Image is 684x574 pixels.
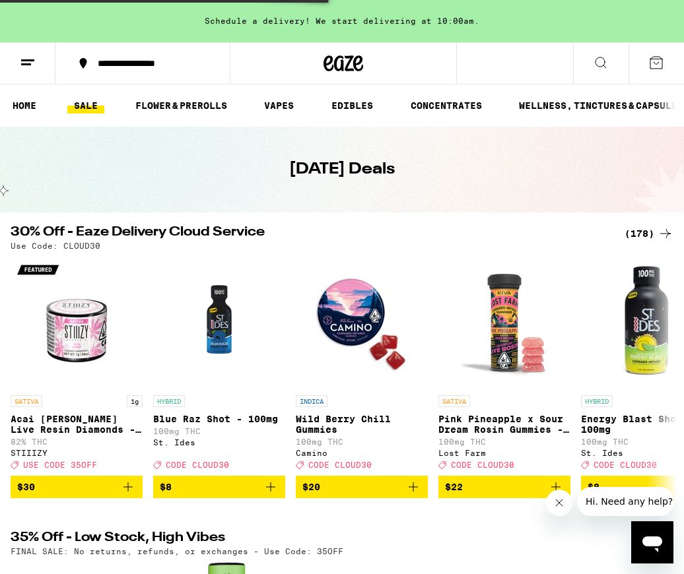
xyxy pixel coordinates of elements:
p: 100mg THC [296,437,428,446]
span: CODE CLOUD30 [308,461,372,469]
span: $8 [588,482,599,492]
a: Open page for Pink Pineapple x Sour Dream Rosin Gummies - 100mg from Lost Farm [438,257,570,476]
span: $22 [445,482,463,492]
span: CODE CLOUD30 [451,461,514,469]
h2: 35% Off - Low Stock, High Vibes [11,531,609,547]
p: 1g [127,395,143,407]
a: Open page for Acai Berry Live Resin Diamonds - 1g from STIIIZY [11,257,143,476]
div: Camino [296,449,428,457]
h2: 30% Off - Eaze Delivery Cloud Service [11,226,609,241]
a: Open page for Blue Raz Shot - 100mg from St. Ides [153,257,285,476]
p: Use Code: CLOUD30 [11,241,100,250]
p: SATIVA [11,395,42,407]
p: SATIVA [438,395,470,407]
img: St. Ides - Blue Raz Shot - 100mg [153,257,285,389]
button: Add to bag [11,476,143,498]
p: HYBRID [153,395,185,407]
h1: [DATE] Deals [289,158,395,181]
a: (11) [631,531,673,547]
p: Wild Berry Chill Gummies [296,414,428,435]
p: 100mg THC [153,427,285,435]
iframe: Message from company [578,487,673,516]
span: $30 [17,482,35,492]
p: INDICA [296,395,327,407]
a: VAPES [257,98,300,113]
button: Add to bag [438,476,570,498]
span: USE CODE 35OFF [23,461,97,469]
p: HYBRID [581,395,613,407]
span: CODE CLOUD30 [166,461,229,469]
a: SALE [67,98,104,113]
a: Open page for Wild Berry Chill Gummies from Camino [296,257,428,476]
div: Lost Farm [438,449,570,457]
a: HOME [6,98,43,113]
div: STIIIZY [11,449,143,457]
p: Blue Raz Shot - 100mg [153,414,285,424]
a: FLOWER & PREROLLS [129,98,234,113]
img: Lost Farm - Pink Pineapple x Sour Dream Rosin Gummies - 100mg [438,257,570,389]
img: Camino - Wild Berry Chill Gummies [296,257,428,389]
p: Acai [PERSON_NAME] Live Resin Diamonds - 1g [11,414,143,435]
p: FINAL SALE: No returns, refunds, or exchanges - Use Code: 35OFF [11,547,343,556]
span: $20 [302,482,320,492]
p: 100mg THC [438,437,570,446]
span: $8 [160,482,172,492]
img: STIIIZY - Acai Berry Live Resin Diamonds - 1g [11,257,143,389]
button: Add to bag [296,476,428,498]
div: St. Ides [153,438,285,447]
a: (178) [625,226,673,241]
p: Pink Pineapple x Sour Dream Rosin Gummies - 100mg [438,414,570,435]
a: CONCENTRATES [404,98,489,113]
a: EDIBLES [325,98,380,113]
iframe: Button to launch messaging window [631,521,673,563]
span: CODE CLOUD30 [594,461,657,469]
iframe: Close message [546,490,572,516]
p: 82% THC [11,437,143,446]
button: Add to bag [153,476,285,498]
